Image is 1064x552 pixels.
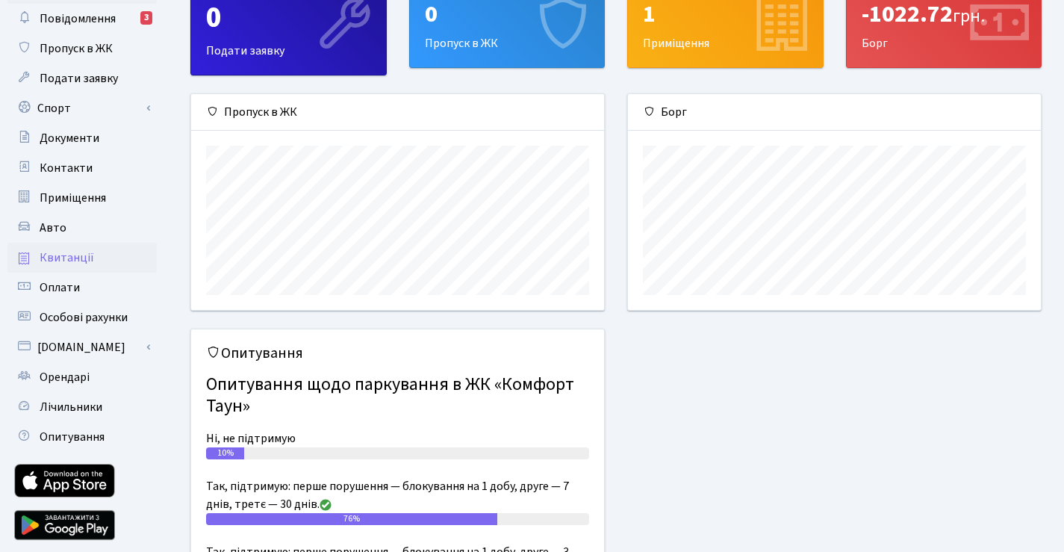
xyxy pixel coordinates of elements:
a: Документи [7,123,157,153]
a: Контакти [7,153,157,183]
h4: Опитування щодо паркування в ЖК «Комфорт Таун» [206,368,589,424]
span: Оплати [40,279,80,296]
a: Повідомлення3 [7,4,157,34]
a: Орендарі [7,362,157,392]
span: Пропуск в ЖК [40,40,113,57]
a: Спорт [7,93,157,123]
span: Подати заявку [40,70,118,87]
span: Лічильники [40,399,102,415]
span: Повідомлення [40,10,116,27]
span: Квитанції [40,249,94,266]
div: 76% [206,513,497,525]
div: 10% [206,447,244,459]
h5: Опитування [206,344,589,362]
a: Оплати [7,273,157,303]
a: Приміщення [7,183,157,213]
a: Лічильники [7,392,157,422]
a: Особові рахунки [7,303,157,332]
div: Борг [628,94,1041,131]
span: Опитування [40,429,105,445]
div: 3 [140,11,152,25]
span: Документи [40,130,99,146]
span: Контакти [40,160,93,176]
a: [DOMAIN_NAME] [7,332,157,362]
span: Особові рахунки [40,309,128,326]
a: Пропуск в ЖК [7,34,157,63]
a: Квитанції [7,243,157,273]
a: Подати заявку [7,63,157,93]
div: Пропуск в ЖК [191,94,604,131]
span: Приміщення [40,190,106,206]
a: Авто [7,213,157,243]
a: Опитування [7,422,157,452]
div: Так, підтримую: перше порушення — блокування на 1 добу, друге — 7 днів, третє — 30 днів. [206,477,589,513]
span: Авто [40,220,66,236]
span: грн. [953,3,985,29]
span: Орендарі [40,369,90,385]
div: Ні, не підтримую [206,429,589,447]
